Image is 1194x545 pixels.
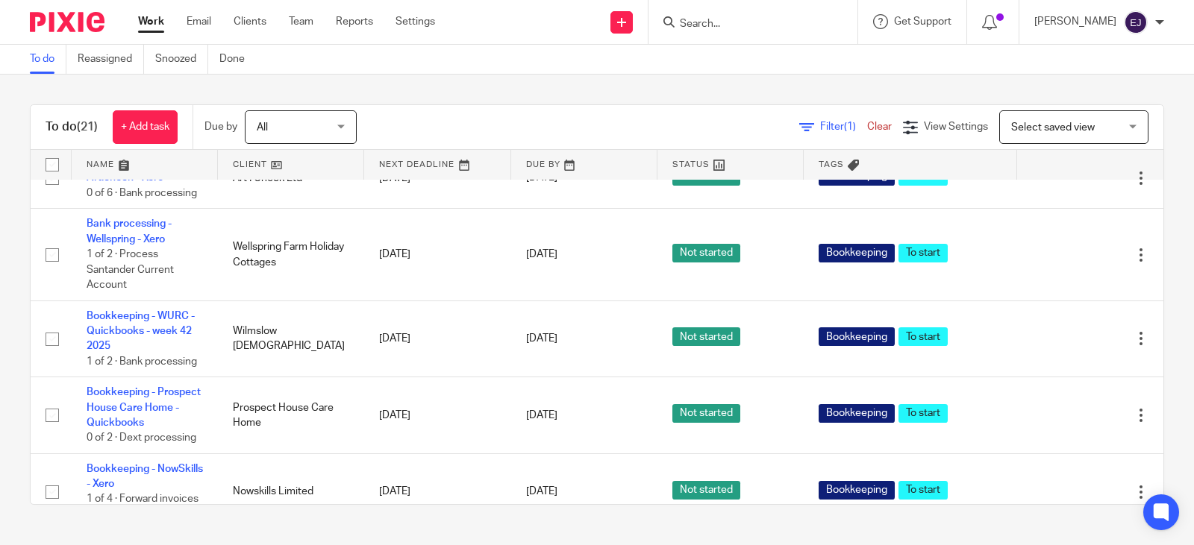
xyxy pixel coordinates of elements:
img: Pixie [30,12,104,32]
a: + Add task [113,110,178,144]
td: [DATE] [364,377,510,454]
a: Team [289,14,313,29]
a: Settings [396,14,435,29]
td: Nowskills Limited [218,453,364,530]
span: Filter [820,122,867,132]
a: To do [30,45,66,74]
span: Select saved view [1011,122,1095,133]
a: Email [187,14,211,29]
a: Clients [234,14,266,29]
span: (1) [844,122,856,132]
span: Not started [672,244,740,262]
a: Bank processing - Wellspring - Xero [87,218,172,244]
span: Not started [672,327,740,346]
span: [DATE] [526,410,557,420]
span: Get Support [894,16,951,27]
a: Bookkeeping - WURC - Quickbooks - week 42 2025 [87,311,195,352]
td: [DATE] [364,209,510,300]
a: Done [219,45,256,74]
span: Not started [672,404,740,423]
span: Bookkeeping [819,481,895,500]
span: Not started [672,481,740,500]
span: 0 of 2 · Dext processing [87,432,196,443]
span: Bookkeeping [819,327,895,346]
p: [PERSON_NAME] [1034,14,1116,29]
td: [DATE] [364,453,510,530]
a: Snoozed [155,45,208,74]
span: Bookkeeping [819,244,895,262]
td: Wellspring Farm Holiday Cottages [218,209,364,300]
p: Due by [204,119,237,134]
a: Clear [867,122,892,132]
span: 1 of 4 · Forward invoices to Dext [87,494,199,520]
a: Reports [336,14,373,29]
span: [DATE] [526,173,557,183]
span: To start [898,244,948,262]
span: 1 of 2 · Process Santander Current Account [87,249,174,290]
span: Tags [819,160,844,168]
span: To start [898,327,948,346]
span: All [257,122,268,133]
span: 1 of 2 · Bank processing [87,356,197,367]
span: [DATE] [526,249,557,259]
a: Bookkeeping - NowSkills - Xero [87,464,203,489]
span: To start [898,481,948,500]
h1: To do [46,119,98,135]
td: [DATE] [364,300,510,377]
img: svg%3E [1124,10,1148,34]
span: (21) [77,121,98,133]
td: Prospect House Care Home [218,377,364,454]
td: Wilmslow [DEMOGRAPHIC_DATA] [218,300,364,377]
input: Search [678,18,813,31]
span: To start [898,404,948,423]
span: View Settings [924,122,988,132]
span: Bookkeeping [819,404,895,423]
span: [DATE] [526,333,557,344]
a: Bookkeeping - Prospect House Care Home - Quickbooks [87,387,201,428]
a: Reassigned [78,45,144,74]
span: 0 of 6 · Bank processing [87,188,197,198]
a: Work [138,14,164,29]
span: [DATE] [526,487,557,497]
